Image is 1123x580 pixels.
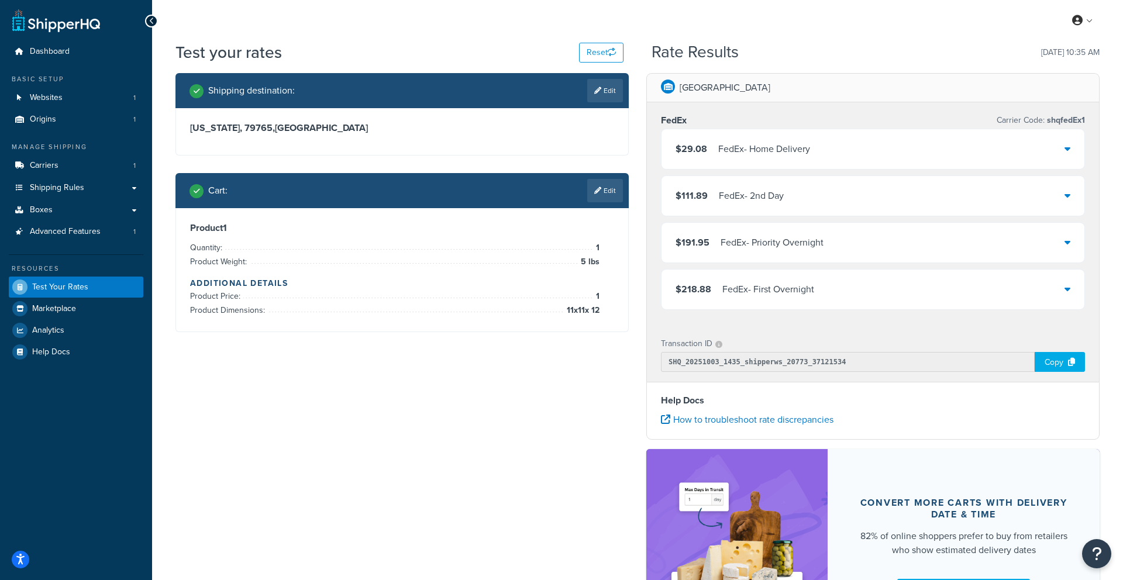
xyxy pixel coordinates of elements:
[9,264,143,274] div: Resources
[661,413,833,426] a: How to troubleshoot rate discrepancies
[30,161,58,171] span: Carriers
[9,87,143,109] a: Websites1
[579,43,623,63] button: Reset
[676,282,711,296] span: $218.88
[856,529,1072,557] div: 82% of online shoppers prefer to buy from retailers who show estimated delivery dates
[30,47,70,57] span: Dashboard
[652,43,739,61] h2: Rate Results
[30,115,56,125] span: Origins
[32,326,64,336] span: Analytics
[9,221,143,243] li: Advanced Features
[719,188,784,204] div: FedEx - 2nd Day
[133,161,136,171] span: 1
[9,41,143,63] a: Dashboard
[30,93,63,103] span: Websites
[190,222,614,234] h3: Product 1
[564,303,600,317] span: 11 x 11 x 12
[9,298,143,319] a: Marketplace
[676,189,708,202] span: $111.89
[9,320,143,341] a: Analytics
[9,221,143,243] a: Advanced Features1
[9,109,143,130] a: Origins1
[30,205,53,215] span: Boxes
[1035,352,1085,372] div: Copy
[9,199,143,221] a: Boxes
[9,177,143,199] a: Shipping Rules
[32,347,70,357] span: Help Docs
[9,155,143,177] a: Carriers1
[997,112,1085,129] p: Carrier Code:
[32,304,76,314] span: Marketplace
[30,227,101,237] span: Advanced Features
[9,277,143,298] a: Test Your Rates
[9,87,143,109] li: Websites
[9,341,143,362] a: Help Docs
[680,80,770,96] p: [GEOGRAPHIC_DATA]
[30,183,84,193] span: Shipping Rules
[676,142,707,156] span: $29.08
[1082,539,1111,568] button: Open Resource Center
[9,155,143,177] li: Carriers
[190,241,225,254] span: Quantity:
[9,142,143,152] div: Manage Shipping
[133,227,136,237] span: 1
[661,115,687,126] h3: FedEx
[175,41,282,64] h1: Test your rates
[1041,44,1100,61] p: [DATE] 10:35 AM
[722,281,814,298] div: FedEx - First Overnight
[587,179,623,202] a: Edit
[190,304,268,316] span: Product Dimensions:
[190,290,243,302] span: Product Price:
[661,393,1085,408] h4: Help Docs
[721,234,824,251] div: FedEx - Priority Overnight
[9,74,143,84] div: Basic Setup
[133,93,136,103] span: 1
[190,122,614,134] h3: [US_STATE], 79765 , [GEOGRAPHIC_DATA]
[190,277,614,289] h4: Additional Details
[593,289,600,303] span: 1
[593,241,600,255] span: 1
[676,236,709,249] span: $191.95
[587,79,623,102] a: Edit
[133,115,136,125] span: 1
[661,336,712,352] p: Transaction ID
[1045,114,1085,126] span: shqfedEx1
[208,185,228,196] h2: Cart :
[9,109,143,130] li: Origins
[718,141,810,157] div: FedEx - Home Delivery
[208,85,295,96] h2: Shipping destination :
[32,282,88,292] span: Test Your Rates
[578,255,600,269] span: 5 lbs
[190,256,250,268] span: Product Weight:
[856,497,1072,520] div: Convert more carts with delivery date & time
